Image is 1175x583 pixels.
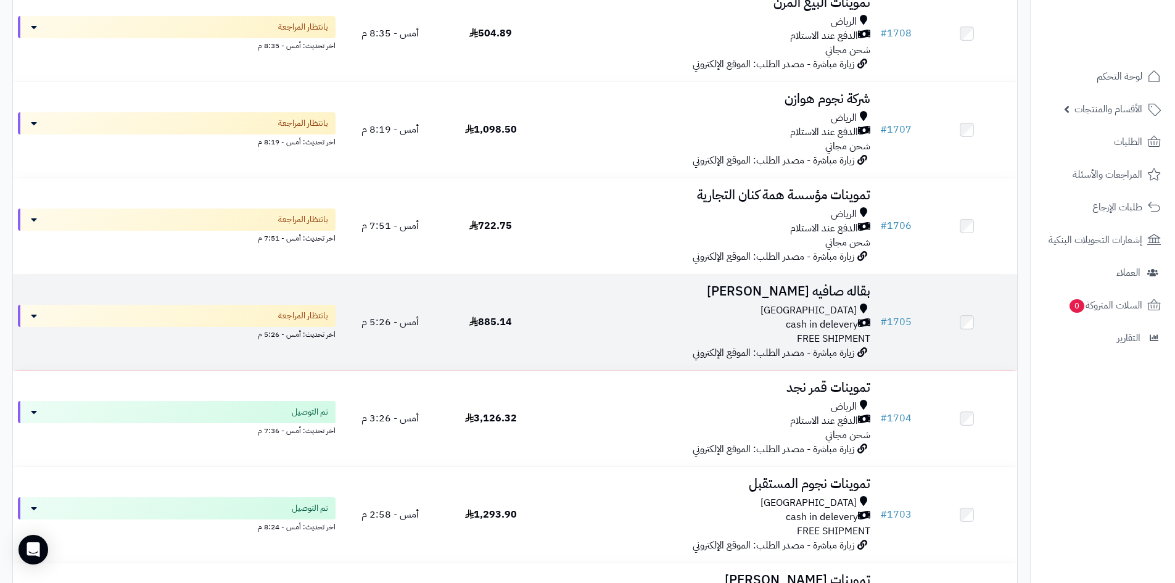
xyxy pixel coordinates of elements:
[18,38,336,51] div: اخر تحديث: أمس - 8:35 م
[361,411,419,426] span: أمس - 3:26 م
[292,406,328,418] span: تم التوصيل
[693,345,854,360] span: زيارة مباشرة - مصدر الطلب: الموقع الإلكتروني
[1068,297,1142,314] span: السلات المتروكة
[292,502,328,515] span: تم التوصيل
[831,15,857,29] span: الرياض
[278,21,328,33] span: بانتظار المراجعة
[361,122,419,137] span: أمس - 8:19 م
[1038,192,1168,222] a: طلبات الإرجاع
[1073,166,1142,183] span: المراجعات والأسئلة
[18,423,336,436] div: اخر تحديث: أمس - 7:36 م
[1049,231,1142,249] span: إشعارات التحويلات البنكية
[761,496,857,510] span: [GEOGRAPHIC_DATA]
[465,507,517,522] span: 1,293.90
[19,535,48,564] div: Open Intercom Messenger
[1074,101,1142,118] span: الأقسام والمنتجات
[546,92,870,106] h3: شركة نجوم هوازن
[278,213,328,226] span: بانتظار المراجعة
[797,524,870,539] span: FREE SHIPMENT
[1038,291,1168,320] a: السلات المتروكة0
[18,519,336,532] div: اخر تحديث: أمس - 8:24 م
[880,218,887,233] span: #
[693,153,854,168] span: زيارة مباشرة - مصدر الطلب: الموقع الإلكتروني
[546,188,870,202] h3: تموينات مؤسسة همة كنان التجارية
[790,414,858,428] span: الدفع عند الاستلام
[1038,62,1168,91] a: لوحة التحكم
[1038,258,1168,287] a: العملاء
[880,315,912,329] a: #1705
[880,411,912,426] a: #1704
[880,218,912,233] a: #1706
[1114,133,1142,151] span: الطلبات
[1097,68,1142,85] span: لوحة التحكم
[831,111,857,125] span: الرياض
[1038,323,1168,353] a: التقارير
[361,315,419,329] span: أمس - 5:26 م
[361,218,419,233] span: أمس - 7:51 م
[880,411,887,426] span: #
[546,381,870,395] h3: تموينات قمر نجد
[880,122,912,137] a: #1707
[825,43,870,57] span: شحن مجاني
[278,117,328,130] span: بانتظار المراجعة
[18,327,336,340] div: اخر تحديث: أمس - 5:26 م
[880,315,887,329] span: #
[831,207,857,221] span: الرياض
[1038,127,1168,157] a: الطلبات
[546,284,870,299] h3: بقاله صافيه [PERSON_NAME]
[880,507,887,522] span: #
[278,310,328,322] span: بانتظار المراجعة
[1091,9,1163,35] img: logo-2.png
[761,304,857,318] span: [GEOGRAPHIC_DATA]
[469,218,512,233] span: 722.75
[880,26,887,41] span: #
[1117,329,1140,347] span: التقارير
[546,477,870,491] h3: تموينات نجوم المستقبل
[1038,160,1168,189] a: المراجعات والأسئلة
[693,249,854,264] span: زيارة مباشرة - مصدر الطلب: الموقع الإلكتروني
[1092,199,1142,216] span: طلبات الإرجاع
[786,510,858,524] span: cash in delevery
[1070,299,1085,313] span: 0
[790,125,858,139] span: الدفع عند الاستلام
[361,26,419,41] span: أمس - 8:35 م
[790,221,858,236] span: الدفع عند الاستلام
[880,122,887,137] span: #
[693,442,854,457] span: زيارة مباشرة - مصدر الطلب: الموقع الإلكتروني
[693,57,854,72] span: زيارة مباشرة - مصدر الطلب: الموقع الإلكتروني
[465,411,517,426] span: 3,126.32
[693,538,854,553] span: زيارة مباشرة - مصدر الطلب: الموقع الإلكتروني
[1116,264,1140,281] span: العملاء
[825,139,870,154] span: شحن مجاني
[831,400,857,414] span: الرياض
[825,428,870,442] span: شحن مجاني
[880,26,912,41] a: #1708
[825,235,870,250] span: شحن مجاني
[18,231,336,244] div: اخر تحديث: أمس - 7:51 م
[786,318,858,332] span: cash in delevery
[469,26,512,41] span: 504.89
[361,507,419,522] span: أمس - 2:58 م
[1038,225,1168,255] a: إشعارات التحويلات البنكية
[790,29,858,43] span: الدفع عند الاستلام
[469,315,512,329] span: 885.14
[797,331,870,346] span: FREE SHIPMENT
[465,122,517,137] span: 1,098.50
[880,507,912,522] a: #1703
[18,134,336,147] div: اخر تحديث: أمس - 8:19 م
